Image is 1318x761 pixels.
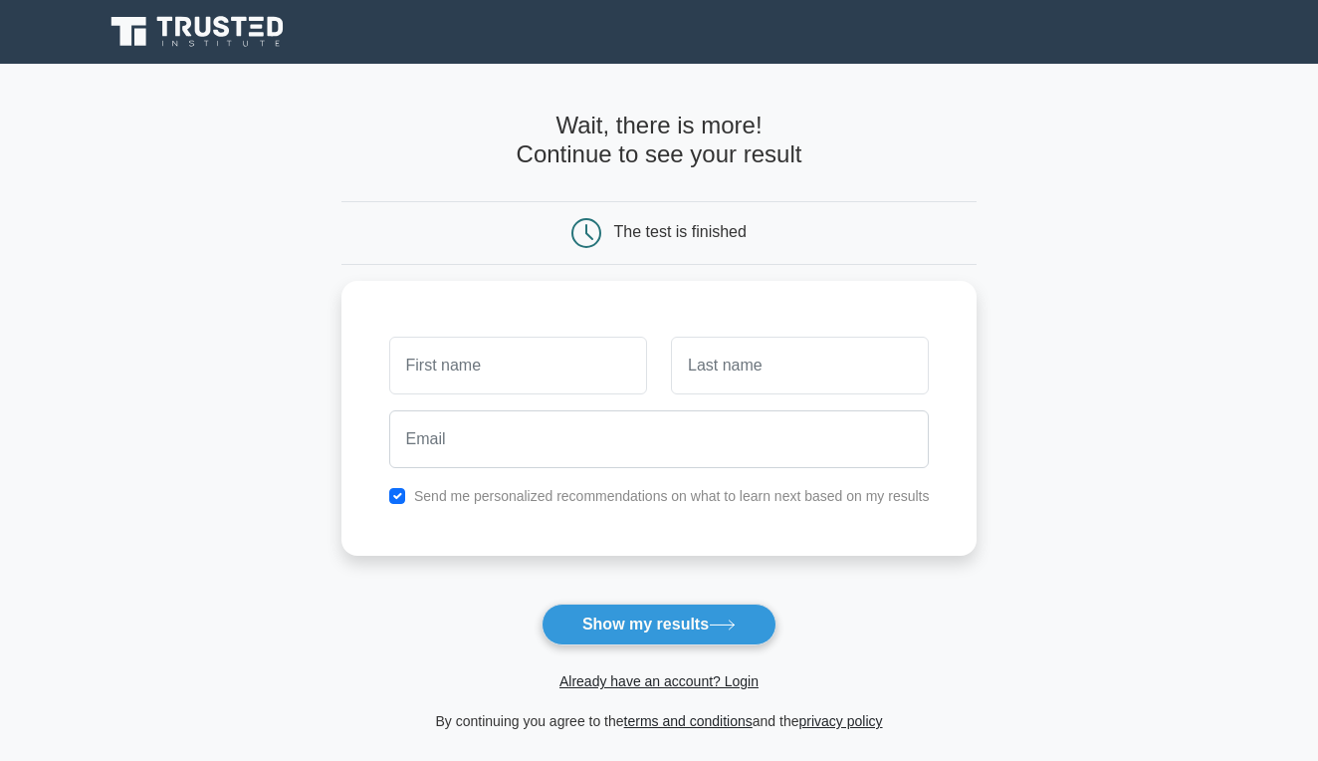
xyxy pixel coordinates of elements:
[799,713,883,729] a: privacy policy
[389,337,647,394] input: First name
[389,410,930,468] input: Email
[671,337,929,394] input: Last name
[614,223,747,240] div: The test is finished
[542,604,776,645] button: Show my results
[559,673,759,689] a: Already have an account? Login
[414,488,930,504] label: Send me personalized recommendations on what to learn next based on my results
[624,713,753,729] a: terms and conditions
[341,112,978,169] h4: Wait, there is more! Continue to see your result
[329,709,989,733] div: By continuing you agree to the and the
